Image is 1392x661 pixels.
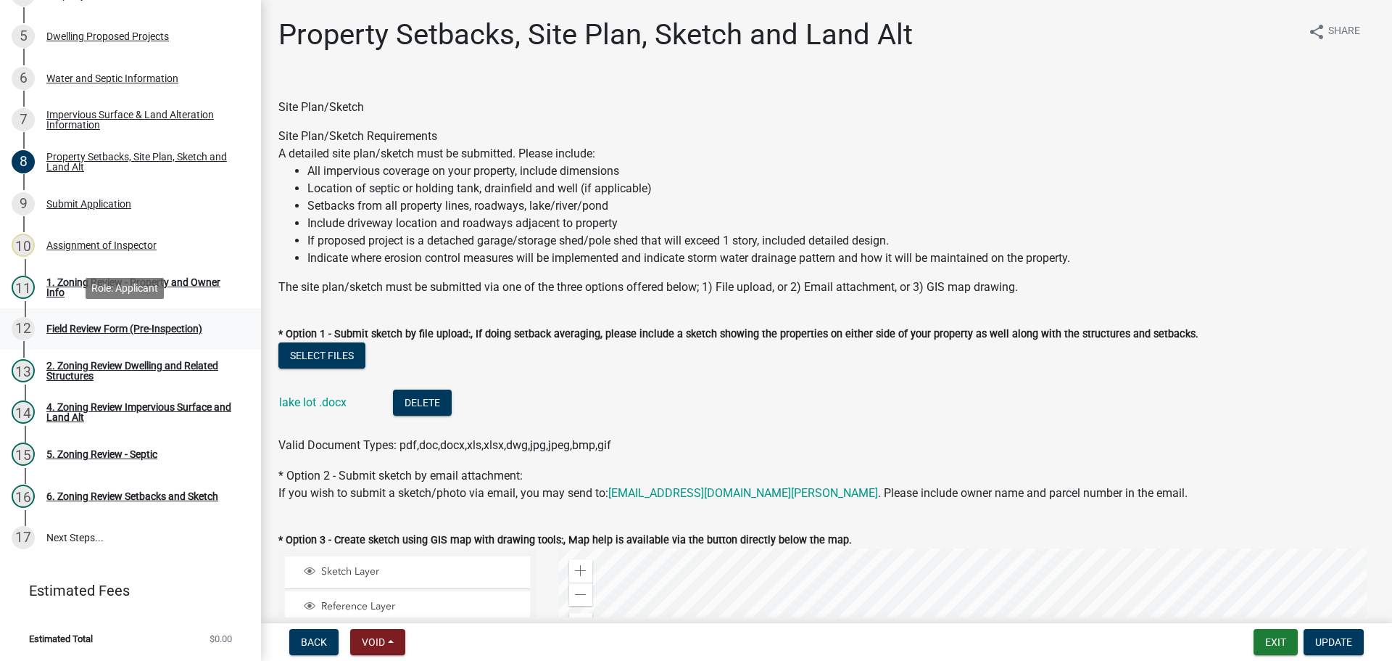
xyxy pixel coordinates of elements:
[46,240,157,250] div: Assignment of Inspector
[12,67,35,90] div: 6
[12,317,35,340] div: 12
[1296,17,1372,46] button: shareShare
[278,535,852,546] label: * Option 3 - Create sketch using GIS map with drawing tools:, Map help is available via the butto...
[1254,629,1298,655] button: Exit
[12,485,35,508] div: 16
[302,565,525,580] div: Sketch Layer
[278,342,365,369] button: Select files
[279,395,347,409] a: lake lot .docx
[569,613,592,636] div: Find my location
[307,215,1375,232] li: Include driveway location and roadways adjacent to property
[307,180,1375,197] li: Location of septic or holding tank, drainfield and well (if applicable)
[278,128,1375,296] div: Site Plan/Sketch Requirements
[608,486,878,500] a: [EMAIL_ADDRESS][DOMAIN_NAME][PERSON_NAME]
[12,443,35,466] div: 15
[569,559,592,583] div: Zoom in
[12,192,35,215] div: 9
[12,150,35,173] div: 8
[569,583,592,606] div: Zoom out
[46,324,202,334] div: Field Review Form (Pre-Inspection)
[302,600,525,615] div: Reference Layer
[301,636,327,648] span: Back
[278,279,1375,296] div: The site plan/sketch must be submitted via one of the three options offered below; 1) File upload...
[46,73,178,83] div: Water and Septic Information
[29,634,93,644] span: Estimated Total
[362,636,385,648] span: Void
[278,145,1375,267] div: A detailed site plan/sketch must be submitted. Please include:
[12,25,35,48] div: 5
[46,199,131,209] div: Submit Application
[278,329,1198,340] label: * Option 1 - Submit sketch by file upload:, If doing setback averaging, please include a sketch s...
[278,486,1188,500] span: If you wish to submit a sketch/photo via email, you may send to: . Please include owner name and ...
[46,277,238,297] div: 1. Zoning Review - Property and Owner Info
[285,557,530,589] li: Sketch Layer
[307,232,1375,250] li: If proposed project is a detached garage/storage shed/pole shed that will exceed 1 story, include...
[1328,23,1360,41] span: Share
[307,163,1375,180] li: All impervious coverage on your property, include dimensions
[46,491,218,501] div: 6. Zoning Review Setbacks and Sketch
[12,276,35,299] div: 11
[1304,629,1364,655] button: Update
[278,438,611,452] span: Valid Document Types: pdf,doc,docx,xls,xlsx,dwg,jpg,jpeg,bmp,gif
[46,110,238,130] div: Impervious Surface & Land Alteration Information
[318,565,525,578] span: Sketch Layer
[12,359,35,382] div: 13
[318,600,525,613] span: Reference Layer
[12,526,35,549] div: 17
[12,401,35,424] div: 14
[393,390,452,416] button: Delete
[1308,23,1325,41] i: share
[278,467,1375,502] div: * Option 2 - Submit sketch by email attachment:
[86,278,164,299] div: Role: Applicant
[46,449,157,459] div: 5. Zoning Review - Septic
[46,152,238,172] div: Property Setbacks, Site Plan, Sketch and Land Alt
[46,361,238,381] div: 2. Zoning Review Dwelling and Related Structures
[1315,636,1352,648] span: Update
[12,234,35,257] div: 10
[307,250,1375,267] li: Indicate where erosion control measures will be implemented and indicate storm water drainage pat...
[46,31,169,41] div: Dwelling Proposed Projects
[12,576,238,605] a: Estimated Fees
[210,634,232,644] span: $0.00
[393,397,452,411] wm-modal-confirm: Delete Document
[12,108,35,131] div: 7
[350,629,405,655] button: Void
[289,629,339,655] button: Back
[278,99,1375,116] div: Site Plan/Sketch
[285,591,530,624] li: Reference Layer
[307,197,1375,215] li: Setbacks from all property lines, roadways, lake/river/pond
[278,17,913,52] h1: Property Setbacks, Site Plan, Sketch and Land Alt
[46,402,238,422] div: 4. Zoning Review Impervious Surface and Land Alt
